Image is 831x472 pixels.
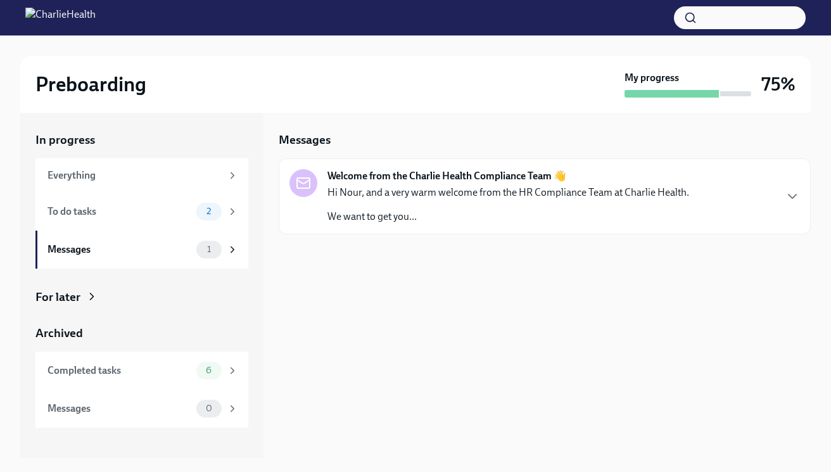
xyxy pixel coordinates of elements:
[35,289,248,305] a: For later
[327,186,689,200] p: Hi Nour, and a very warm welcome from the HR Compliance Team at Charlie Health.
[35,193,248,231] a: To do tasks2
[48,402,191,416] div: Messages
[35,390,248,428] a: Messages0
[625,71,679,85] strong: My progress
[200,245,219,254] span: 1
[35,352,248,390] a: Completed tasks6
[35,289,80,305] div: For later
[48,169,222,182] div: Everything
[35,72,146,97] h2: Preboarding
[198,404,220,413] span: 0
[35,325,248,341] a: Archived
[35,132,248,148] a: In progress
[327,169,566,183] strong: Welcome from the Charlie Health Compliance Team 👋
[35,231,248,269] a: Messages1
[761,73,796,96] h3: 75%
[327,210,689,224] p: We want to get you...
[48,364,191,378] div: Completed tasks
[279,132,331,148] h5: Messages
[25,8,96,28] img: CharlieHealth
[48,205,191,219] div: To do tasks
[48,243,191,257] div: Messages
[199,207,219,216] span: 2
[35,158,248,193] a: Everything
[198,366,219,375] span: 6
